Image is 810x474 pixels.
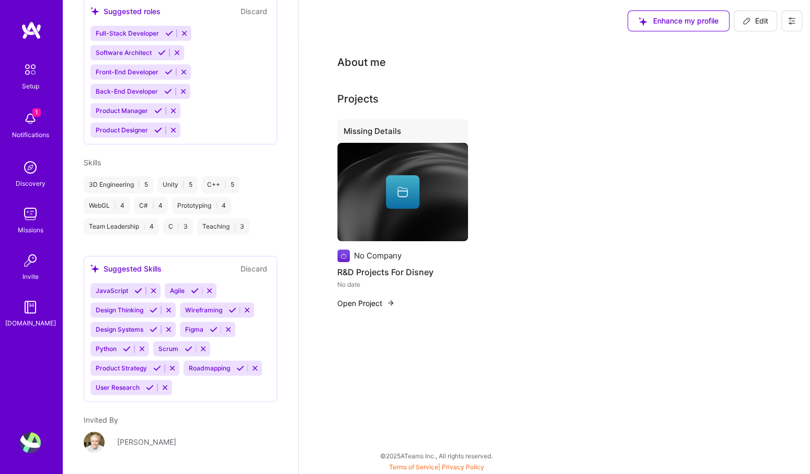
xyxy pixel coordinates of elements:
[84,432,277,453] a: User Avatar[PERSON_NAME]
[158,49,166,57] i: Accept
[20,204,41,224] img: teamwork
[138,180,140,189] span: |
[153,364,161,372] i: Accept
[146,383,154,391] i: Accept
[337,298,395,309] button: Open Project
[180,68,188,76] i: Reject
[189,364,230,372] span: Roadmapping
[743,16,768,26] span: Edit
[236,364,244,372] i: Accept
[20,432,41,453] img: User Avatar
[185,345,192,353] i: Accept
[185,306,222,314] span: Wireframing
[90,263,162,274] div: Suggested Skills
[90,6,161,17] div: Suggested roles
[210,325,218,333] i: Accept
[251,364,259,372] i: Reject
[337,119,468,147] div: Missing Details
[84,176,153,193] div: 3D Engineering 5
[138,345,146,353] i: Reject
[17,432,43,453] a: User Avatar
[84,432,105,453] img: User Avatar
[16,178,45,189] div: Discovery
[134,287,142,295] i: Accept
[150,287,157,295] i: Reject
[628,10,729,31] button: Enhance my profile
[96,29,159,37] span: Full-Stack Developer
[96,49,152,57] span: Software Architect
[90,264,99,273] i: icon SuggestedTeams
[337,250,350,262] img: Company logo
[157,176,198,193] div: Unity 5
[96,287,128,295] span: JavaScript
[90,7,99,16] i: icon SuggestedTeams
[182,180,185,189] span: |
[237,263,270,275] button: Discard
[96,345,117,353] span: Python
[165,68,173,76] i: Accept
[96,87,158,95] span: Back-End Developer
[177,222,179,231] span: |
[169,107,177,115] i: Reject
[389,463,438,471] a: Terms of Service
[150,325,157,333] i: Accept
[22,81,39,92] div: Setup
[165,29,173,37] i: Accept
[163,218,193,235] div: C 3
[96,68,158,76] span: Front-End Developer
[32,108,41,117] span: 1
[389,463,484,471] span: |
[354,250,402,261] div: No Company
[173,49,181,57] i: Reject
[18,224,43,235] div: Missions
[179,87,187,95] i: Reject
[234,222,236,231] span: |
[152,201,154,210] span: |
[96,325,143,333] span: Design Systems
[154,126,162,134] i: Accept
[84,415,118,424] span: Invited By
[165,325,173,333] i: Reject
[197,218,249,235] div: Teaching 3
[20,157,41,178] img: discovery
[96,364,147,372] span: Product Strategy
[172,197,231,214] div: Prototyping 4
[123,345,131,353] i: Accept
[84,197,130,214] div: WebGL 4
[168,364,176,372] i: Reject
[63,443,810,469] div: © 2025 ATeams Inc., All rights reserved.
[224,325,232,333] i: Reject
[206,287,213,295] i: Reject
[202,176,239,193] div: C++ 5
[143,222,145,231] span: |
[134,197,168,214] div: C# 4
[243,306,251,314] i: Reject
[84,218,159,235] div: Team Leadership 4
[117,436,176,447] div: [PERSON_NAME]
[638,17,647,26] i: icon SuggestedTeams
[734,10,777,31] button: Edit
[114,201,116,210] span: |
[170,287,185,295] span: Agile
[165,306,173,314] i: Reject
[169,126,177,134] i: Reject
[386,299,395,307] img: arrow-right
[229,306,236,314] i: Accept
[12,129,49,140] div: Notifications
[158,345,178,353] span: Scrum
[180,29,188,37] i: Reject
[96,126,148,134] span: Product Designer
[164,87,172,95] i: Accept
[150,306,157,314] i: Accept
[337,279,468,290] div: No date
[442,463,484,471] a: Privacy Policy
[20,297,41,318] img: guide book
[20,108,41,129] img: bell
[224,180,226,189] span: |
[154,107,162,115] i: Accept
[337,54,386,70] div: About me
[19,59,41,81] img: setup
[96,383,140,391] span: User Research
[21,21,42,40] img: logo
[337,143,468,241] img: cover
